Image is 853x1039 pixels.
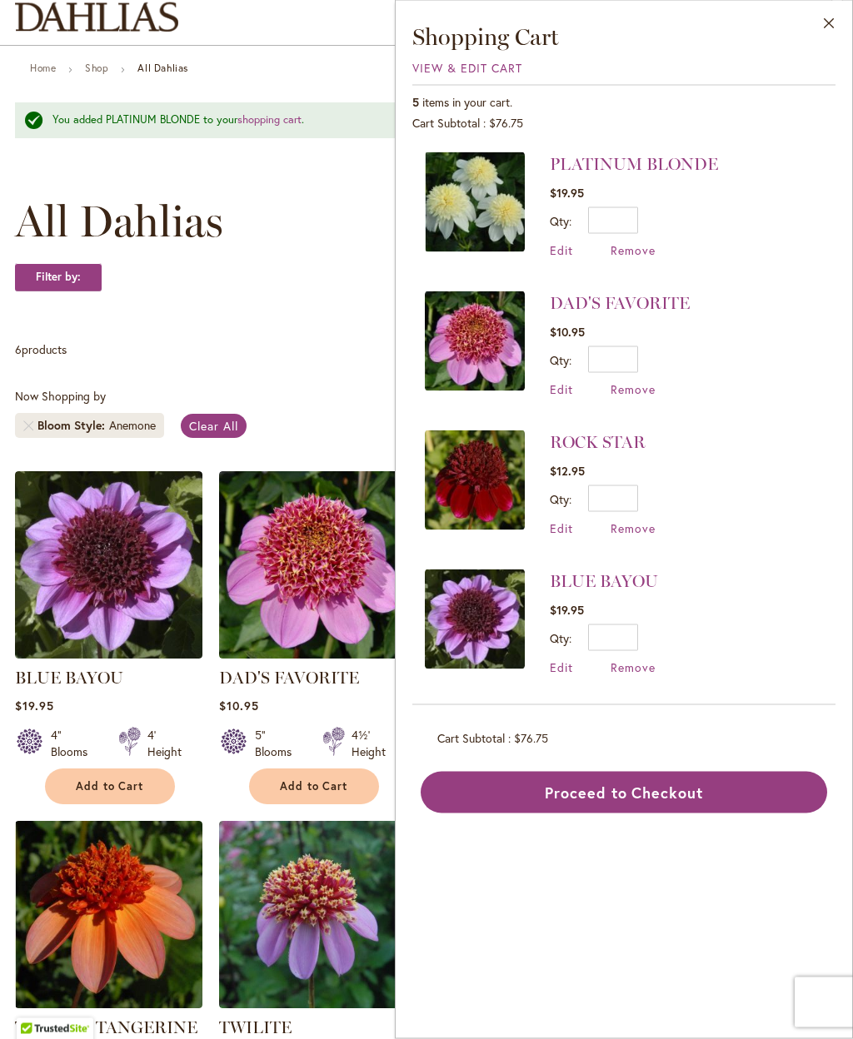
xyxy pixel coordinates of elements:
img: DAD'S FAVORITE [219,472,407,659]
a: DAD'S FAVORITE [425,291,525,397]
span: Add to Cart [76,780,144,794]
span: $19.95 [15,698,54,714]
a: TWILITE [219,997,407,1012]
span: Cart Subtotal [437,730,505,746]
a: BLUE BAYOU [15,647,202,663]
img: ROCK STAR [425,430,525,530]
span: Cart Subtotal [412,115,480,131]
a: Remove [611,381,656,397]
div: 5" Blooms [255,728,302,761]
span: $12.95 [550,463,585,479]
a: BLUE BAYOU [425,569,525,675]
a: Edit [550,520,573,536]
span: $19.95 [550,602,584,618]
span: $76.75 [514,730,548,746]
button: Add to Cart [45,769,175,805]
a: PLATINUM BLONDE [425,152,525,258]
div: 4½' Height [352,728,386,761]
a: BLUE BAYOU [15,669,123,689]
a: ROCK STAR [425,430,525,536]
span: $10.95 [219,698,259,714]
a: DAD'S FAVORITE [550,293,690,313]
a: DAD'S FAVORITE [219,647,407,663]
span: Add to Cart [280,780,348,794]
a: ROCK STAR [550,432,646,452]
a: Remove Bloom Style Anemone [23,421,33,431]
img: BLUE BAYOU [425,569,525,669]
span: Shopping Cart [412,22,559,51]
span: $19.95 [550,185,584,201]
label: Qty [550,491,571,507]
a: PLATINUM BLONDE [550,154,718,174]
label: Qty [550,213,571,229]
a: TOTALLY TANGERINE [15,997,202,1012]
a: Clear All [181,415,247,439]
span: Now Shopping by [15,389,106,405]
div: 4' Height [147,728,182,761]
img: PLATINUM BLONDE [425,152,525,252]
a: DAD'S FAVORITE [219,669,359,689]
a: Remove [611,520,656,536]
iframe: Launch Accessibility Center [12,980,59,1027]
button: Proceed to Checkout [421,772,827,813]
strong: Filter by: [15,264,102,292]
a: Remove [611,659,656,675]
a: BLUE BAYOU [550,571,658,591]
a: Home [30,62,56,75]
div: You added PLATINUM BLONDE to your . [52,113,788,129]
a: Edit [550,242,573,258]
a: TWILITE [219,1018,292,1038]
span: $10.95 [550,324,585,340]
div: Anemone [109,418,156,435]
a: TOTALLY TANGERINE [15,1018,197,1038]
a: Edit [550,659,573,675]
strong: All Dahlias [137,62,188,75]
img: BLUE BAYOU [15,472,202,659]
img: DAD'S FAVORITE [425,291,525,391]
span: All Dahlias [15,197,223,247]
img: TWILITE [219,822,407,1009]
a: Shop [85,62,108,75]
img: TOTALLY TANGERINE [15,822,202,1009]
button: Add to Cart [249,769,379,805]
a: Remove [611,242,656,258]
div: 4" Blooms [51,728,98,761]
a: shopping cart [237,113,302,127]
label: Qty [550,352,571,368]
label: Qty [550,630,571,646]
span: items in your cart. [422,94,512,110]
span: $76.75 [489,115,523,131]
p: products [15,337,67,364]
span: Bloom Style [37,418,109,435]
span: Clear All [189,419,238,435]
a: View & Edit Cart [412,60,522,76]
span: 5 [412,94,419,110]
span: 6 [15,342,22,358]
a: Edit [550,381,573,397]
